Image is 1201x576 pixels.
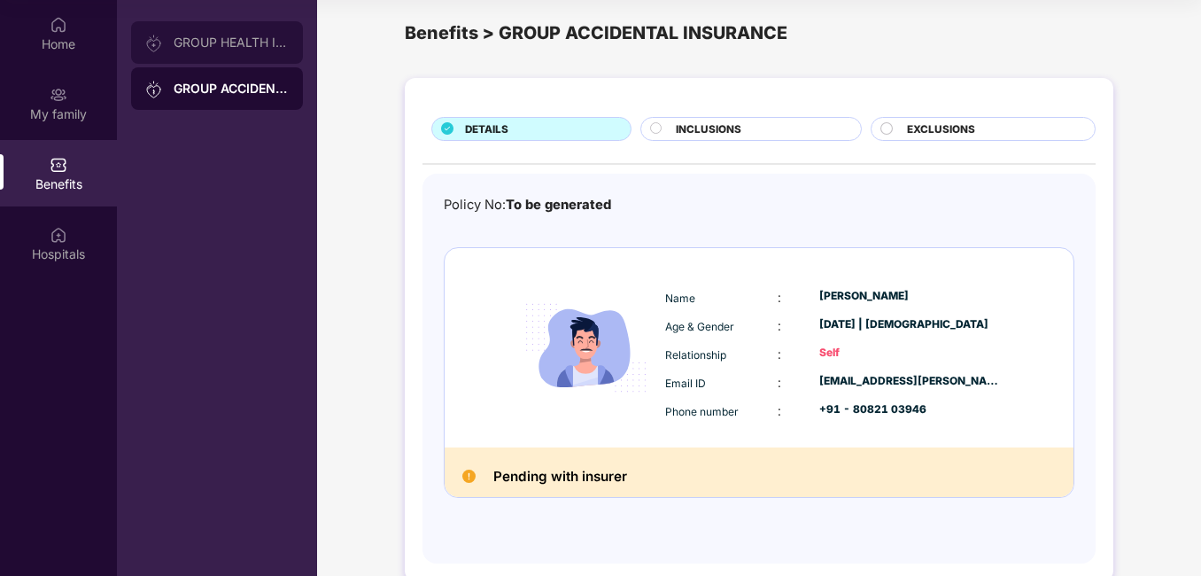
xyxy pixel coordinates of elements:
span: Name [665,292,695,305]
div: GROUP ACCIDENTAL INSURANCE [174,80,289,97]
h2: Pending with insurer [493,465,627,488]
span: Relationship [665,348,726,362]
div: [DATE] | [DEMOGRAPHIC_DATA] [819,316,1002,333]
img: svg+xml;base64,PHN2ZyBpZD0iSG9zcGl0YWxzIiB4bWxucz0iaHR0cDovL3d3dy53My5vcmcvMjAwMC9zdmciIHdpZHRoPS... [50,226,67,244]
img: svg+xml;base64,PHN2ZyBpZD0iQmVuZWZpdHMiIHhtbG5zPSJodHRwOi8vd3d3LnczLm9yZy8yMDAwL3N2ZyIgd2lkdGg9Ij... [50,156,67,174]
span: To be generated [506,197,611,213]
div: [EMAIL_ADDRESS][PERSON_NAME][DOMAIN_NAME] [819,373,1002,390]
span: Age & Gender [665,320,734,333]
div: [PERSON_NAME] [819,288,1002,305]
div: Policy No: [444,195,611,215]
span: : [778,346,781,362]
div: Benefits > GROUP ACCIDENTAL INSURANCE [405,19,1113,47]
div: Self [819,345,1002,362]
span: : [778,403,781,418]
span: INCLUSIONS [676,121,741,137]
span: : [778,318,781,333]
img: svg+xml;base64,PHN2ZyB3aWR0aD0iMjAiIGhlaWdodD0iMjAiIHZpZXdCb3g9IjAgMCAyMCAyMCIgZmlsbD0ibm9uZSIgeG... [145,35,163,52]
img: Pending [462,470,476,483]
span: : [778,375,781,390]
div: GROUP HEALTH INSURANCE [174,35,289,50]
div: +91 - 80821 03946 [819,401,1002,418]
span: EXCLUSIONS [907,121,975,137]
span: : [778,290,781,305]
img: icon [511,273,661,423]
span: DETAILS [465,121,508,137]
img: svg+xml;base64,PHN2ZyB3aWR0aD0iMjAiIGhlaWdodD0iMjAiIHZpZXdCb3g9IjAgMCAyMCAyMCIgZmlsbD0ibm9uZSIgeG... [145,81,163,98]
span: Email ID [665,377,706,390]
img: svg+xml;base64,PHN2ZyBpZD0iSG9tZSIgeG1sbnM9Imh0dHA6Ly93d3cudzMub3JnLzIwMDAvc3ZnIiB3aWR0aD0iMjAiIG... [50,16,67,34]
span: Phone number [665,405,739,418]
img: svg+xml;base64,PHN2ZyB3aWR0aD0iMjAiIGhlaWdodD0iMjAiIHZpZXdCb3g9IjAgMCAyMCAyMCIgZmlsbD0ibm9uZSIgeG... [50,86,67,104]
